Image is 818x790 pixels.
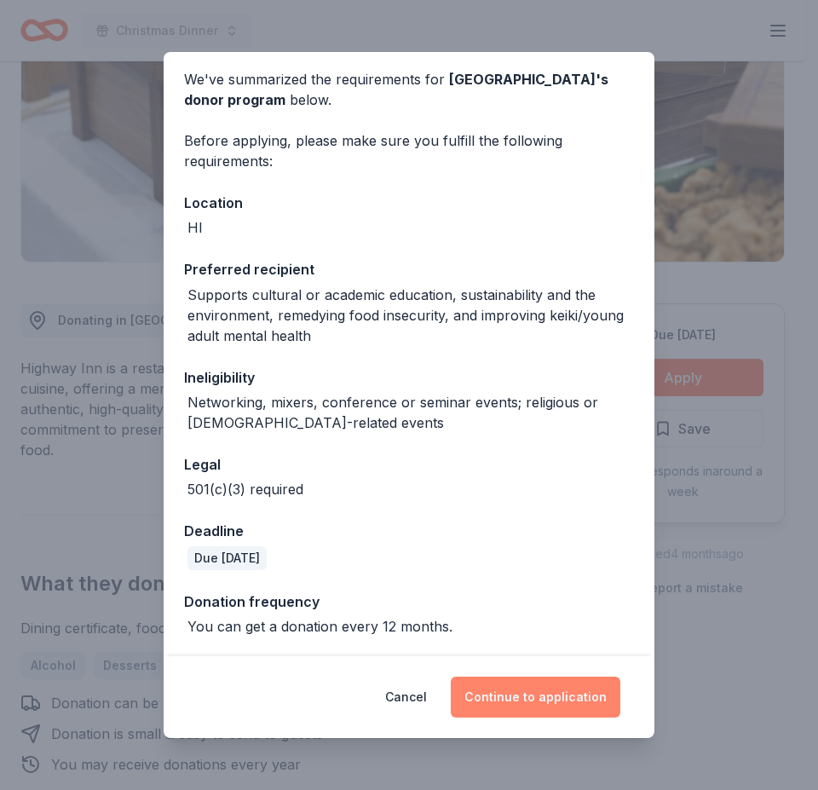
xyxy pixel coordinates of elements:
[385,677,427,718] button: Cancel
[184,453,634,476] div: Legal
[451,677,620,718] button: Continue to application
[184,258,634,280] div: Preferred recipient
[187,392,634,433] div: Networking, mixers, conference or seminar events; religious or [DEMOGRAPHIC_DATA]-related events
[184,69,634,110] div: We've summarized the requirements for below.
[187,217,203,238] div: HI
[184,130,634,171] div: Before applying, please make sure you fulfill the following requirements:
[184,366,634,389] div: Ineligibility
[187,546,267,570] div: Due [DATE]
[184,192,634,214] div: Location
[184,591,634,613] div: Donation frequency
[184,520,634,542] div: Deadline
[187,285,634,346] div: Supports cultural or academic education, sustainability and the environment, remedying food insec...
[187,616,452,637] div: You can get a donation every 12 months.
[187,479,303,499] div: 501(c)(3) required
